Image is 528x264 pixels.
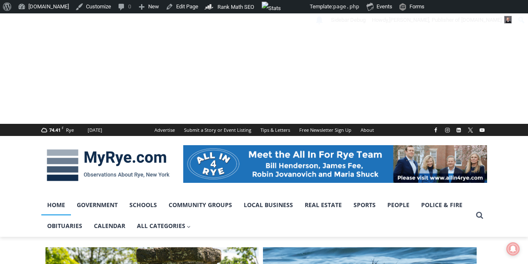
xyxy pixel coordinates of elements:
[41,215,88,236] a: Obituaries
[183,145,487,183] img: All in for Rye
[41,144,175,187] img: MyRye.com
[71,195,124,215] a: Government
[299,195,348,215] a: Real Estate
[472,208,487,223] button: View Search Form
[477,125,487,135] a: YouTube
[217,4,254,10] span: Rank Math SEO
[442,125,452,135] a: Instagram
[179,124,256,136] a: Submit a Story or Event Listing
[389,17,502,23] span: [PERSON_NAME], Publisher of [DOMAIN_NAME]
[41,195,472,237] nav: Primary Navigation
[465,125,475,135] a: X
[88,215,131,236] a: Calendar
[49,127,61,133] span: 74.41
[328,13,369,27] a: Turn on Custom Sidebars explain mode.
[356,124,379,136] a: About
[238,195,299,215] a: Local Business
[150,124,179,136] a: Advertise
[88,126,102,134] div: [DATE]
[415,195,468,215] a: Police & Fire
[381,195,415,215] a: People
[431,125,441,135] a: Facebook
[262,2,308,12] img: Views over 48 hours. Click for more Jetpack Stats.
[66,126,74,134] div: Rye
[256,124,295,136] a: Tips & Letters
[348,195,381,215] a: Sports
[369,13,515,27] a: Howdy,
[137,221,191,231] span: All Categories
[295,124,356,136] a: Free Newsletter Sign Up
[62,126,63,130] span: F
[333,3,359,10] span: page.php
[454,125,464,135] a: Linkedin
[41,195,71,215] a: Home
[131,215,197,236] a: All Categories
[124,195,163,215] a: Schools
[163,195,238,215] a: Community Groups
[150,124,379,136] nav: Secondary Navigation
